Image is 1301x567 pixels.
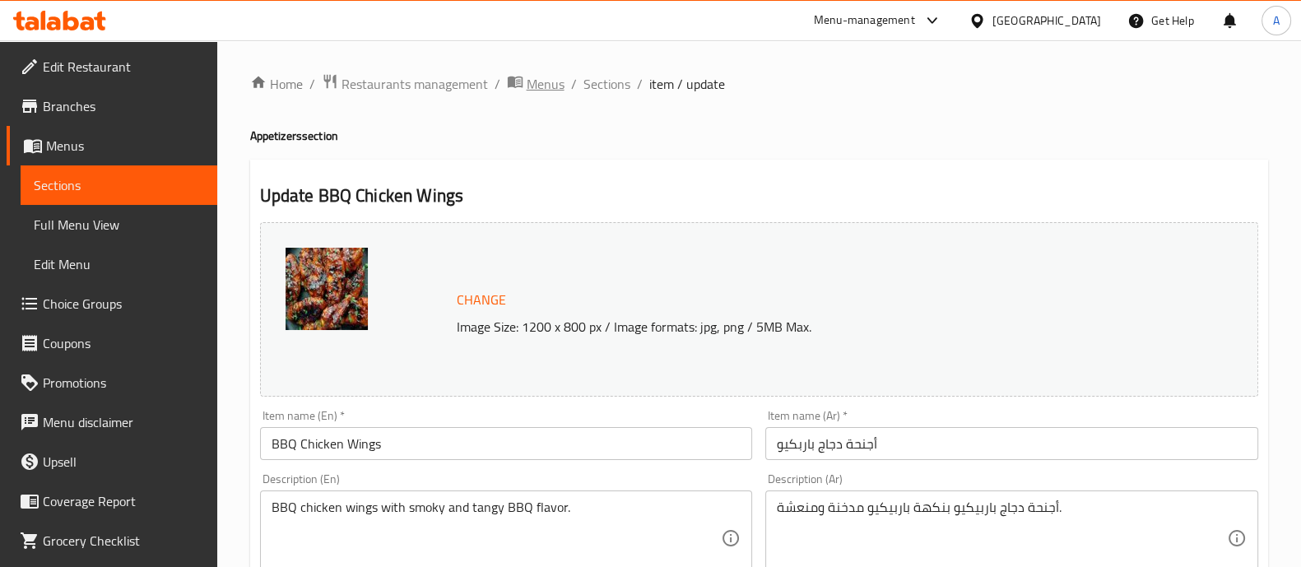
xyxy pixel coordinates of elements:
li: / [571,74,577,94]
li: / [309,74,315,94]
span: Edit Menu [34,254,204,274]
button: Change [450,283,513,317]
a: Upsell [7,442,217,481]
li: / [637,74,643,94]
span: Change [457,288,506,312]
h4: Appetizers section [250,128,1268,144]
a: Promotions [7,363,217,402]
nav: breadcrumb [250,73,1268,95]
span: Full Menu View [34,215,204,235]
a: Edit Menu [21,244,217,284]
li: / [495,74,500,94]
span: Promotions [43,373,204,393]
img: chicken_wings1638284763548804580.jpg [286,248,368,330]
input: Enter name Ar [765,427,1258,460]
span: Sections [34,175,204,195]
a: Grocery Checklist [7,521,217,560]
div: Menu-management [814,11,915,30]
a: Sections [21,165,217,205]
a: Choice Groups [7,284,217,323]
p: Image Size: 1200 x 800 px / Image formats: jpg, png / 5MB Max. [450,317,1161,337]
span: Choice Groups [43,294,204,314]
span: Menus [527,74,565,94]
a: Menu disclaimer [7,402,217,442]
span: Grocery Checklist [43,531,204,551]
span: A [1273,12,1280,30]
span: Coverage Report [43,491,204,511]
span: Edit Restaurant [43,57,204,77]
h2: Update BBQ Chicken Wings [260,184,1258,208]
a: Coverage Report [7,481,217,521]
span: Menus [46,136,204,156]
a: Sections [583,74,630,94]
a: Coupons [7,323,217,363]
input: Enter name En [260,427,753,460]
a: Branches [7,86,217,126]
span: Upsell [43,452,204,472]
span: Coupons [43,333,204,353]
span: Restaurants management [342,74,488,94]
div: [GEOGRAPHIC_DATA] [992,12,1101,30]
span: item / update [649,74,725,94]
a: Menus [7,126,217,165]
a: Restaurants management [322,73,488,95]
a: Full Menu View [21,205,217,244]
span: Branches [43,96,204,116]
a: Edit Restaurant [7,47,217,86]
span: Menu disclaimer [43,412,204,432]
a: Menus [507,73,565,95]
a: Home [250,74,303,94]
